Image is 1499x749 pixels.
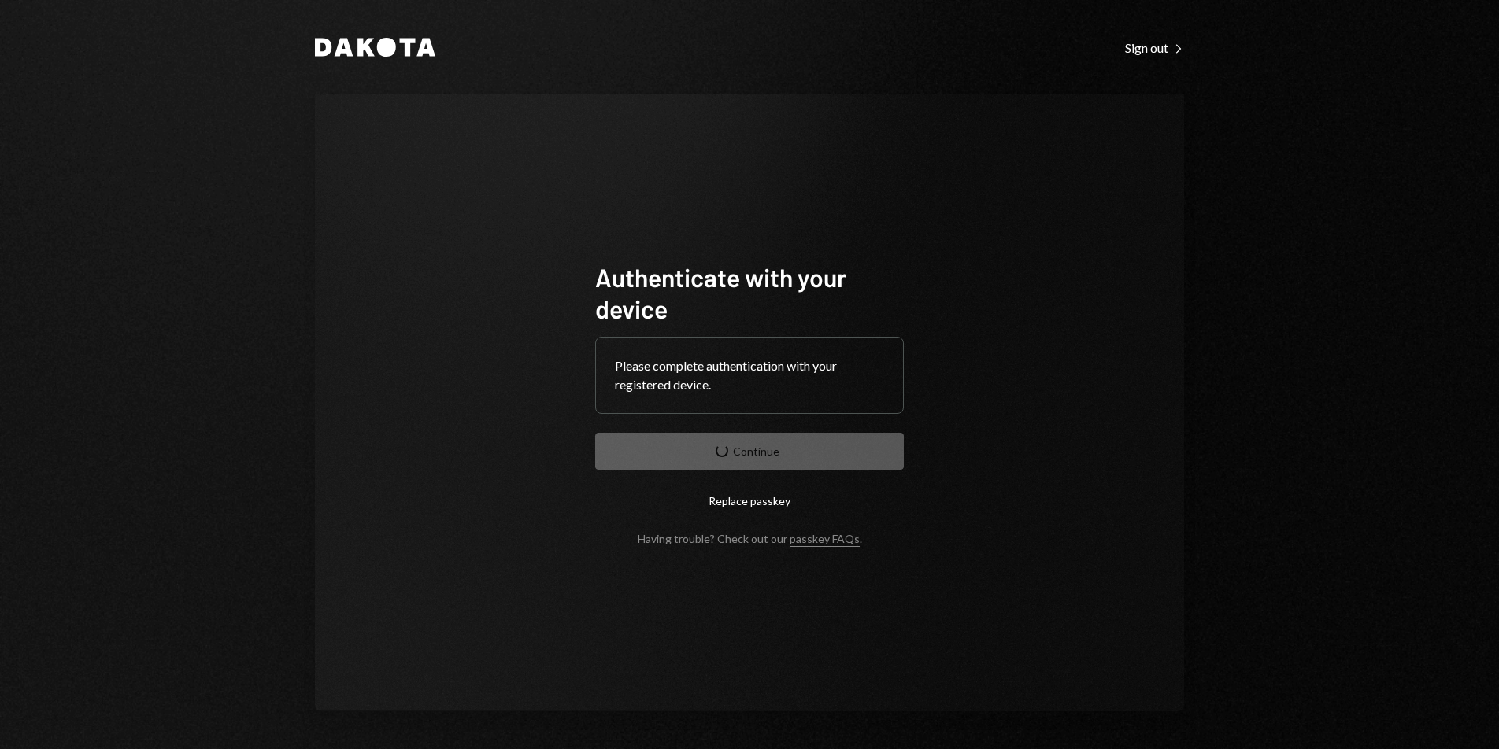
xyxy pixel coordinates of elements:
[615,356,884,394] div: Please complete authentication with your registered device.
[1125,40,1184,56] div: Sign out
[595,261,904,324] h1: Authenticate with your device
[1125,39,1184,56] a: Sign out
[638,532,862,545] div: Having trouble? Check out our .
[595,482,904,519] button: Replace passkey
[790,532,860,547] a: passkey FAQs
